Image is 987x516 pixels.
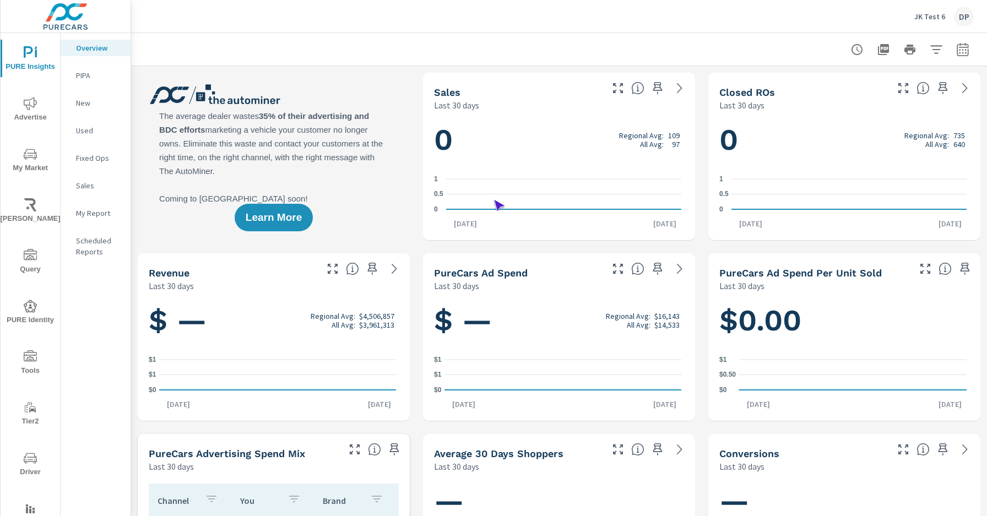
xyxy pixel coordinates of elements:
p: [DATE] [646,218,684,229]
p: My Report [76,208,122,219]
p: Regional Avg: [619,131,664,140]
div: Fixed Ops [61,150,131,166]
p: [DATE] [159,399,198,410]
h1: $ — [434,302,684,339]
p: New [76,97,122,108]
text: 0 [719,205,723,213]
text: $1 [434,356,442,363]
p: [DATE] [444,399,483,410]
h5: PureCars Advertising Spend Mix [149,448,305,459]
div: My Report [61,205,131,221]
button: Select Date Range [952,39,974,61]
span: Total cost of media for all PureCars channels for the selected dealership group over the selected... [631,262,644,275]
button: Print Report [899,39,921,61]
text: 1 [434,175,438,183]
div: New [61,95,131,111]
span: This table looks at how you compare to the amount of budget you spend per channel as opposed to y... [368,443,381,456]
span: PURE Identity [4,300,57,327]
button: Make Fullscreen [894,79,912,97]
span: Save this to your personalized report [649,79,666,97]
span: Tools [4,350,57,377]
text: $1 [149,356,156,363]
span: Tier2 [4,401,57,428]
p: Last 30 days [719,460,764,473]
text: $0 [149,386,156,394]
text: 0 [434,205,438,213]
p: [DATE] [360,399,399,410]
h5: PureCars Ad Spend [434,267,528,279]
span: PURE Insights [4,46,57,73]
p: [DATE] [739,399,778,410]
p: Fixed Ops [76,153,122,164]
p: PIPA [76,70,122,81]
a: See more details in report [956,441,974,458]
p: 640 [953,140,965,149]
p: Channel [158,495,196,506]
p: All Avg: [627,321,650,329]
button: Make Fullscreen [324,260,341,278]
span: Driver [4,452,57,479]
p: Last 30 days [149,279,194,292]
p: Regional Avg: [606,312,650,321]
text: $0 [434,386,442,394]
p: Regional Avg: [311,312,355,321]
h1: 0 [434,121,684,159]
button: "Export Report to PDF" [872,39,894,61]
p: Last 30 days [434,279,479,292]
button: Make Fullscreen [894,441,912,458]
text: $0 [719,386,727,394]
button: Make Fullscreen [916,260,934,278]
a: See more details in report [956,79,974,97]
a: See more details in report [671,79,688,97]
p: All Avg: [332,321,355,329]
h5: Closed ROs [719,86,775,98]
span: Learn More [246,213,302,222]
text: 0.5 [434,191,443,198]
span: Save this to your personalized report [649,260,666,278]
div: Scheduled Reports [61,232,131,260]
button: Apply Filters [925,39,947,61]
p: 109 [668,131,680,140]
button: Make Fullscreen [609,260,627,278]
p: $16,143 [654,312,680,321]
span: Save this to your personalized report [364,260,381,278]
span: Total sales revenue over the selected date range. [Source: This data is sourced from the dealer’s... [346,262,359,275]
p: Regional Avg: [904,131,949,140]
p: [DATE] [731,218,770,229]
text: 0.5 [719,191,729,198]
span: A rolling 30 day total of daily Shoppers on the dealership website, averaged over the selected da... [631,443,644,456]
div: Used [61,122,131,139]
span: Number of vehicles sold by the dealership over the selected date range. [Source: This data is sou... [631,82,644,95]
p: Last 30 days [434,460,479,473]
p: Last 30 days [719,99,764,112]
span: [PERSON_NAME] [4,198,57,225]
span: Average cost of advertising per each vehicle sold at the dealer over the selected date range. The... [939,262,952,275]
button: Make Fullscreen [609,79,627,97]
h1: $ — [149,302,399,339]
text: $1 [719,356,727,363]
div: Overview [61,40,131,56]
p: You [240,495,279,506]
a: See more details in report [671,260,688,278]
div: Sales [61,177,131,194]
div: DP [954,7,974,26]
span: Advertise [4,97,57,124]
h1: $0.00 [719,302,969,339]
h5: Revenue [149,267,189,279]
button: Learn More [235,204,313,231]
p: Scheduled Reports [76,235,122,257]
p: $14,533 [654,321,680,329]
div: PIPA [61,67,131,84]
span: My Market [4,148,57,175]
text: $1 [149,371,156,379]
span: Save this to your personalized report [956,260,974,278]
span: Save this to your personalized report [934,441,952,458]
p: Brand [323,495,361,506]
button: Make Fullscreen [346,441,364,458]
h1: 0 [719,121,969,159]
text: $1 [434,371,442,379]
p: $4,506,857 [359,312,394,321]
span: Query [4,249,57,276]
p: [DATE] [931,218,969,229]
span: Save this to your personalized report [386,441,403,458]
